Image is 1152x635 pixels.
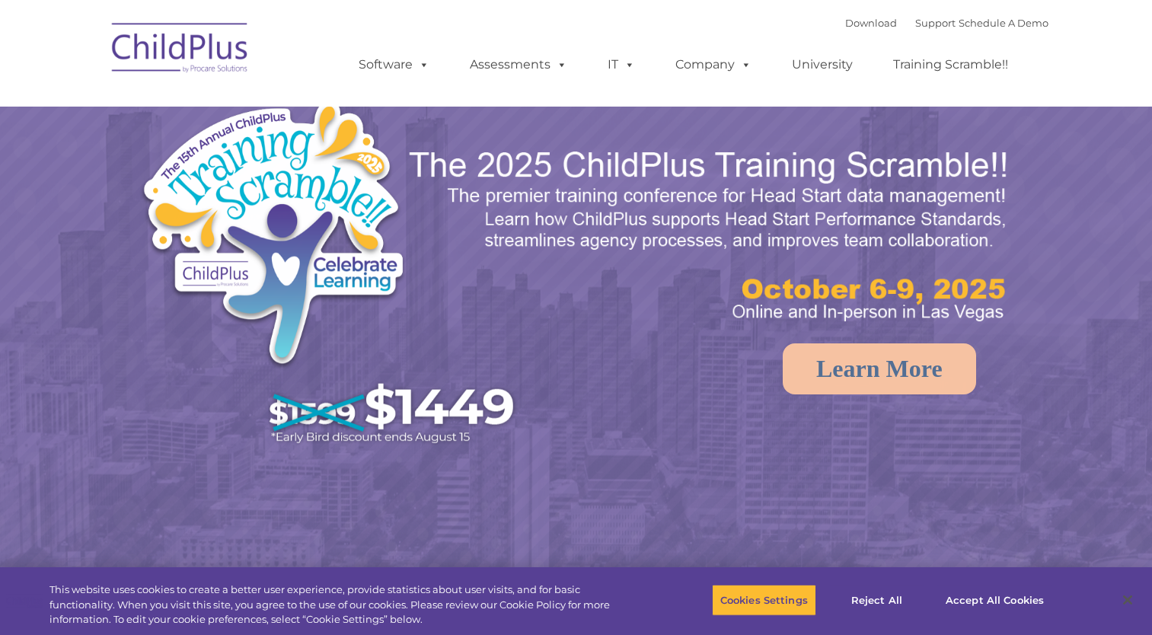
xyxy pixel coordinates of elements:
a: IT [592,49,650,80]
button: Reject All [829,584,924,616]
a: Training Scramble!! [878,49,1023,80]
a: Company [660,49,767,80]
a: Download [845,17,897,29]
a: Software [343,49,445,80]
a: Schedule A Demo [959,17,1048,29]
a: Assessments [455,49,582,80]
button: Cookies Settings [712,584,816,616]
a: University [777,49,868,80]
img: ChildPlus by Procare Solutions [104,12,257,88]
button: Close [1111,583,1144,617]
div: This website uses cookies to create a better user experience, provide statistics about user visit... [49,582,633,627]
a: Learn More [783,343,976,394]
font: | [845,17,1048,29]
button: Accept All Cookies [937,584,1052,616]
a: Support [915,17,956,29]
